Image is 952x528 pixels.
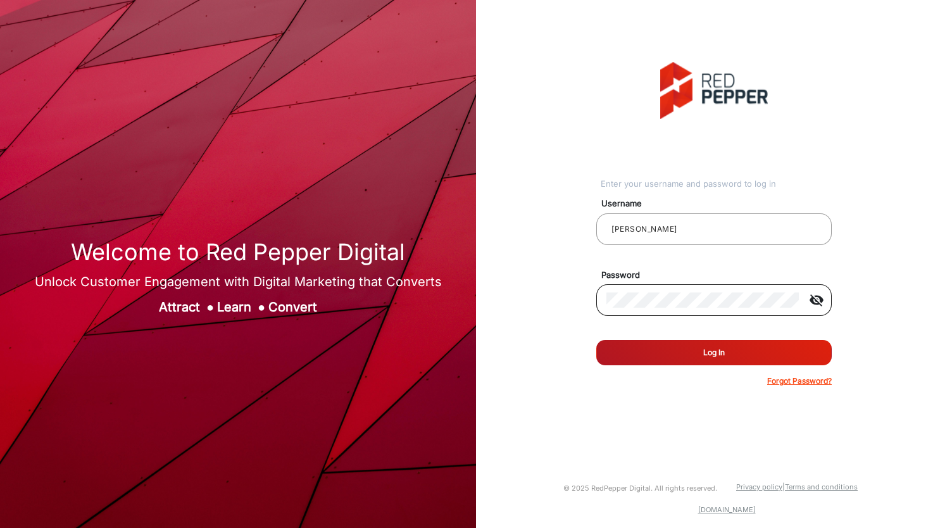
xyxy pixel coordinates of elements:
mat-label: Password [592,269,846,282]
a: Terms and conditions [785,482,858,491]
a: | [782,482,785,491]
a: Privacy policy [736,482,782,491]
div: Attract Learn Convert [35,298,442,317]
div: Unlock Customer Engagement with Digital Marketing that Converts [35,272,442,291]
span: ● [206,299,214,315]
input: Your username [606,222,822,237]
mat-label: Username [592,198,846,210]
div: Enter your username and password to log in [601,178,832,191]
p: Forgot Password? [767,375,832,387]
button: Log In [596,340,832,365]
mat-icon: visibility_off [801,292,832,308]
span: ● [258,299,265,315]
small: © 2025 RedPepper Digital. All rights reserved. [563,484,717,493]
a: [DOMAIN_NAME] [698,505,756,514]
h1: Welcome to Red Pepper Digital [35,239,442,266]
img: vmg-logo [660,62,768,119]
